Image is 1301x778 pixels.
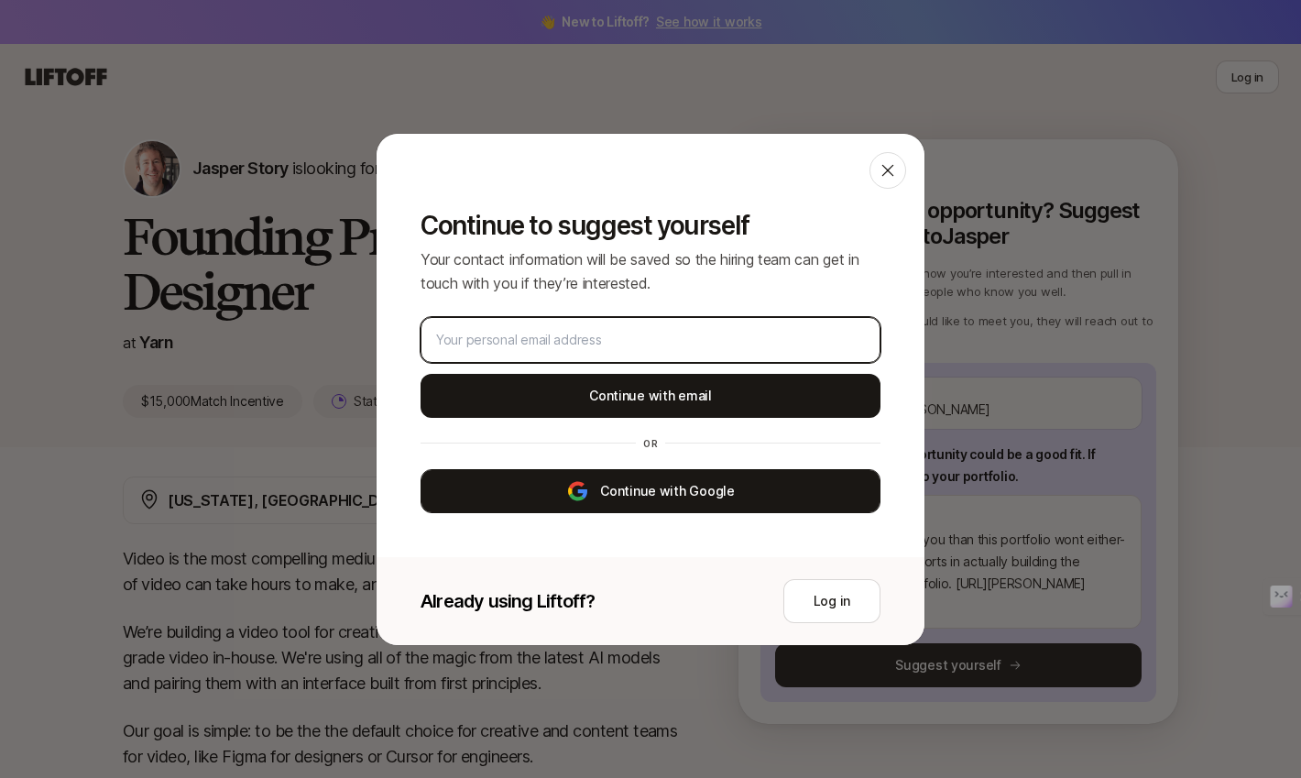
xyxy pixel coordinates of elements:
[636,436,665,451] div: or
[566,480,589,502] img: google-logo
[421,247,880,295] p: Your contact information will be saved so the hiring team can get in touch with you if they’re in...
[421,374,880,418] button: Continue with email
[421,211,880,240] p: Continue to suggest yourself
[421,588,595,614] p: Already using Liftoff?
[783,579,880,623] button: Log in
[421,469,880,513] button: Continue with Google
[436,329,865,351] input: Your personal email address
